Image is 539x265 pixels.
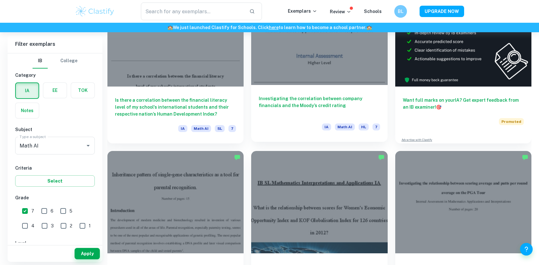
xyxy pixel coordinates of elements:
[15,126,95,133] h6: Subject
[15,165,95,172] h6: Criteria
[403,97,524,111] h6: Want full marks on your IA ? Get expert feedback from an IB examiner!
[70,222,72,229] span: 2
[15,194,95,201] h6: Grade
[335,123,355,130] span: Math AI
[51,222,54,229] span: 3
[420,6,464,17] button: UPGRADE NOW
[115,97,236,117] h6: Is there a correlation between the financial literacy level of my school's international students...
[84,141,93,150] button: Open
[167,25,173,30] span: 🏫
[359,123,369,130] span: HL
[322,123,331,130] span: IA
[522,154,528,160] img: Marked
[8,35,102,53] h6: Filter exemplars
[20,134,46,139] label: Type a subject
[60,53,77,69] button: College
[1,24,538,31] h6: We just launched Clastify for Schools. Click to learn how to become a school partner.
[75,248,100,259] button: Apply
[330,8,351,15] p: Review
[15,175,95,187] button: Select
[15,72,95,79] h6: Category
[234,154,240,160] img: Marked
[89,222,91,229] span: 1
[378,154,385,160] img: Marked
[51,208,53,214] span: 6
[70,208,72,214] span: 5
[15,103,39,118] button: Notes
[71,83,94,98] button: TOK
[397,8,404,15] h6: BL
[75,5,115,18] img: Clastify logo
[402,138,432,142] a: Advertise with Clastify
[520,243,533,256] button: Help and Feedback
[366,25,372,30] span: 🏫
[141,3,244,20] input: Search for any exemplars...
[364,9,382,14] a: Schools
[43,83,67,98] button: EE
[31,208,34,214] span: 7
[33,53,48,69] button: IB
[215,125,225,132] span: SL
[499,118,524,125] span: Promoted
[372,123,380,130] span: 7
[269,25,279,30] a: here
[15,240,95,247] h6: Level
[436,105,441,110] span: 🎯
[228,125,236,132] span: 7
[191,125,211,132] span: Math AI
[259,95,380,116] h6: Investigating the correlation between company financials and the Moody’s credit rating
[394,5,407,18] button: BL
[33,53,77,69] div: Filter type choice
[31,222,34,229] span: 4
[178,125,187,132] span: IA
[288,8,317,15] p: Exemplars
[16,83,39,98] button: IA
